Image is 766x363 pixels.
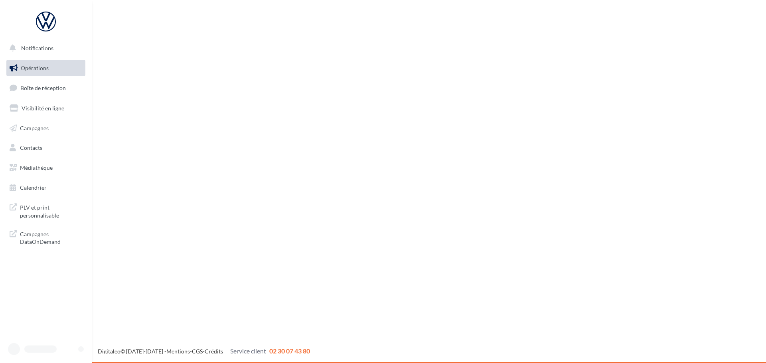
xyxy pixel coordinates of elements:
a: Digitaleo [98,348,120,355]
a: Contacts [5,139,87,156]
span: PLV et print personnalisable [20,202,82,219]
a: Campagnes [5,120,87,137]
span: Visibilité en ligne [22,105,64,112]
a: PLV et print personnalisable [5,199,87,222]
span: Campagnes DataOnDemand [20,229,82,246]
a: Campagnes DataOnDemand [5,226,87,249]
span: Campagnes [20,124,49,131]
span: © [DATE]-[DATE] - - - [98,348,310,355]
span: Opérations [21,65,49,71]
a: Boîte de réception [5,79,87,96]
a: Opérations [5,60,87,77]
span: Service client [230,347,266,355]
span: Boîte de réception [20,84,66,91]
a: Médiathèque [5,159,87,176]
span: Calendrier [20,184,47,191]
a: CGS [192,348,203,355]
a: Visibilité en ligne [5,100,87,117]
span: Notifications [21,45,53,51]
span: Médiathèque [20,164,53,171]
a: Crédits [205,348,223,355]
button: Notifications [5,40,84,57]
span: Contacts [20,144,42,151]
a: Calendrier [5,179,87,196]
span: 02 30 07 43 80 [269,347,310,355]
a: Mentions [166,348,190,355]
